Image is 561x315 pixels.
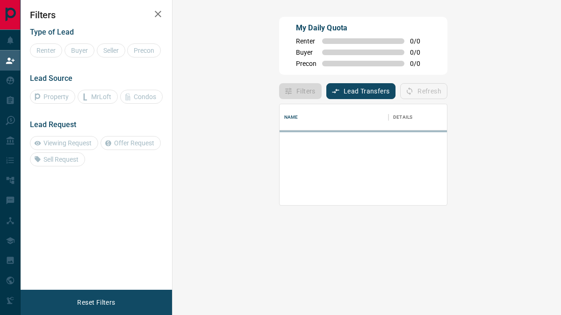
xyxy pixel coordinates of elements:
span: Lead Source [30,74,72,83]
span: 0 / 0 [410,49,431,56]
div: Details [388,104,463,130]
div: Name [284,104,298,130]
span: 0 / 0 [410,37,431,45]
span: Type of Lead [30,28,74,36]
div: Name [280,104,388,130]
p: My Daily Quota [296,22,431,34]
span: 0 / 0 [410,60,431,67]
span: Lead Request [30,120,76,129]
span: Precon [296,60,316,67]
button: Reset Filters [71,294,121,310]
div: Details [393,104,412,130]
h2: Filters [30,9,163,21]
button: Lead Transfers [326,83,396,99]
span: Buyer [296,49,316,56]
span: Renter [296,37,316,45]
